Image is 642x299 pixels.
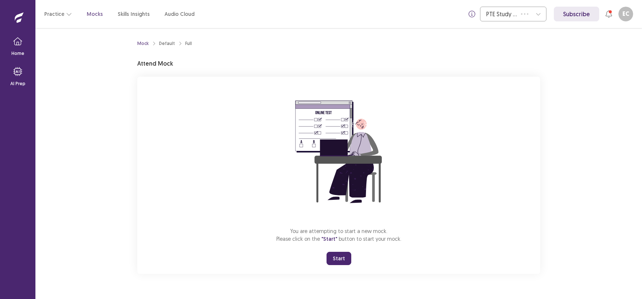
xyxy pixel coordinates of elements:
a: Audio Cloud [165,10,194,18]
a: Subscribe [554,7,599,21]
a: Mock [137,40,149,47]
p: AI Prep [10,80,25,87]
a: Mocks [87,10,103,18]
div: PTE Study Centre [486,7,517,21]
button: Start [327,252,351,265]
button: Practice [44,7,72,21]
button: info [465,7,479,21]
span: "Start" [321,236,337,242]
div: Full [185,40,192,47]
nav: breadcrumb [137,40,192,47]
p: You are attempting to start a new mock. Please click on the button to start your mock. [276,227,401,243]
button: EC [618,7,633,21]
p: Home [11,50,24,57]
p: Attend Mock [137,59,173,68]
img: attend-mock [272,86,405,218]
a: Skills Insights [118,10,150,18]
div: Default [159,40,175,47]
